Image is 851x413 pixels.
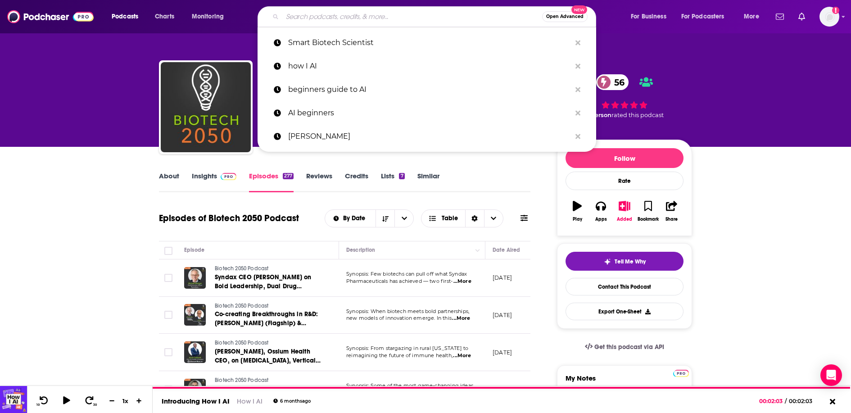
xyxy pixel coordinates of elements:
[186,9,235,24] button: open menu
[546,14,584,19] span: Open Advanced
[453,352,471,359] span: ...More
[566,195,589,227] button: Play
[604,258,611,265] img: tell me why sparkle
[772,9,788,24] a: Show notifications dropdown
[675,9,738,24] button: open menu
[660,195,684,227] button: Share
[112,10,138,23] span: Podcasts
[288,31,571,54] p: Smart Biotech Scientist
[215,273,312,308] span: Syndax CEO [PERSON_NAME] on Bold Leadership, Dual Drug Launches & Redefining [MEDICAL_DATA] Care
[159,213,299,224] h1: Episodes of Biotech 2050 Podcast
[215,302,323,310] a: Biotech 2050 Podcast
[820,364,842,386] div: Open Intercom Messenger
[595,217,607,222] div: Apps
[785,398,787,404] span: /
[184,245,204,255] div: Episode
[625,9,678,24] button: open menu
[346,352,453,359] span: reimagining the future of immune health,
[611,112,664,118] span: rated this podcast
[636,195,660,227] button: Bookmark
[346,308,469,314] span: Synopsis: When biotech meets bold partnerships,
[93,403,97,407] span: 30
[605,74,629,90] span: 56
[421,209,503,227] h2: Choose View
[566,278,684,295] a: Contact This Podcast
[237,397,263,405] a: How I AI
[819,7,839,27] span: Logged in as Ruth_Nebius
[578,336,671,358] a: Get this podcast via API
[346,278,453,284] span: Pharmaceuticals has achieved — two first-
[105,9,150,24] button: open menu
[399,173,404,179] div: 7
[615,258,646,265] span: Tell Me Why
[215,265,323,273] a: Biotech 2050 Podcast
[594,343,664,351] span: Get this podcast via API
[325,215,376,222] button: open menu
[266,6,605,27] div: Search podcasts, credits, & more...
[161,62,251,152] img: Biotech 2050 Podcast
[587,112,611,118] span: 1 person
[542,11,588,22] button: Open AdvancedNew
[283,173,294,179] div: 277
[215,273,323,291] a: Syndax CEO [PERSON_NAME] on Bold Leadership, Dual Drug Launches & Redefining [MEDICAL_DATA] Care
[472,245,483,256] button: Column Actions
[673,370,689,377] img: Podchaser Pro
[221,173,236,180] img: Podchaser Pro
[493,311,512,319] p: [DATE]
[376,210,394,227] button: Sort Direction
[557,68,692,124] div: 56 1 personrated this podcast
[215,265,268,272] span: Biotech 2050 Podcast
[346,382,473,389] span: Synopsis: Some of the most game-changing ideas
[288,78,571,101] p: beginners guide to AI
[346,315,452,321] span: new models of innovation emerge. In this
[638,217,659,222] div: Bookmark
[832,7,839,14] svg: Add a profile image
[162,397,230,405] a: Introducing How I AI
[346,271,467,277] span: Synopsis: Few biotechs can pull off what Syndax
[417,172,439,192] a: Similar
[192,172,236,192] a: InsightsPodchaser Pro
[159,172,179,192] a: About
[493,274,512,281] p: [DATE]
[325,209,414,227] h2: Choose List sort
[613,195,636,227] button: Added
[345,172,368,192] a: Credits
[566,374,684,390] label: My Notes
[819,7,839,27] button: Show profile menu
[149,9,180,24] a: Charts
[258,54,596,78] a: how I AI
[394,210,413,227] button: open menu
[744,10,759,23] span: More
[36,403,40,407] span: 10
[665,217,678,222] div: Share
[258,78,596,101] a: beginners guide to AI
[164,386,172,394] span: Toggle select row
[566,172,684,190] div: Rate
[681,10,724,23] span: For Podcasters
[573,217,582,222] div: Play
[258,125,596,148] a: [PERSON_NAME]
[306,172,332,192] a: Reviews
[617,217,632,222] div: Added
[215,347,323,365] a: [PERSON_NAME], Ossium Health CEO, on [MEDICAL_DATA], Vertical Integration & Immune Healthspan
[282,9,542,24] input: Search podcasts, credits, & more...
[346,345,468,351] span: Synopsis: From stargazing in rural [US_STATE] to
[493,245,520,255] div: Date Aired
[164,311,172,319] span: Toggle select row
[164,274,172,282] span: Toggle select row
[258,31,596,54] a: Smart Biotech Scientist
[215,348,321,373] span: [PERSON_NAME], Ossium Health CEO, on [MEDICAL_DATA], Vertical Integration & Immune Healthspan
[215,310,323,328] a: Co-creating Breakthroughs in R&D: [PERSON_NAME] (Flagship) & [PERSON_NAME] (Novo Nordisk)
[7,8,94,25] img: Podchaser - Follow, Share and Rate Podcasts
[164,348,172,356] span: Toggle select row
[215,303,268,309] span: Biotech 2050 Podcast
[452,315,470,322] span: ...More
[442,215,458,222] span: Table
[288,101,571,125] p: AI beginners
[795,9,809,24] a: Show notifications dropdown
[215,377,268,383] span: Biotech 2050 Podcast
[787,398,821,404] span: 00:02:03
[258,101,596,125] a: AI beginners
